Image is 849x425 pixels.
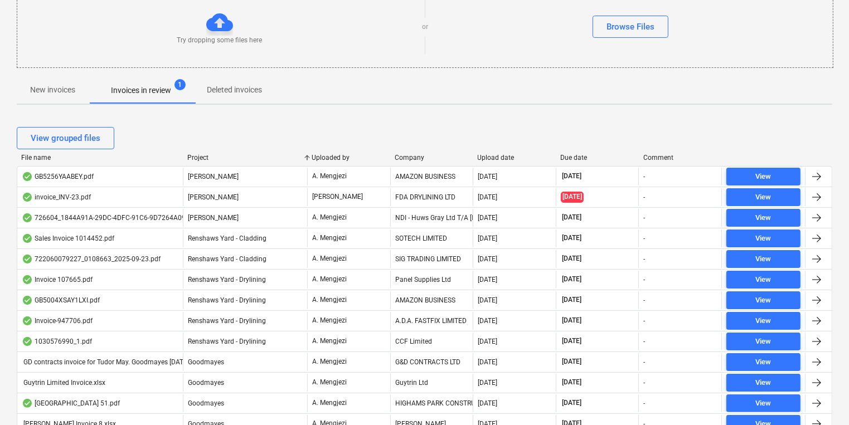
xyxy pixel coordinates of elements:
div: View [756,356,772,369]
p: A. Mengjezi [312,254,347,263]
div: OCR finished [22,213,33,222]
div: [DATE] [478,235,497,242]
div: View [756,377,772,389]
div: [DATE] [478,255,497,263]
span: 1 [174,79,186,90]
div: [DATE] [478,193,497,201]
button: Browse Files [593,16,668,38]
span: Trent Park [188,193,239,201]
div: Browse Files [607,19,654,34]
div: invoice_INV-23.pdf [22,193,91,202]
div: Project [187,154,303,162]
div: [DATE] [478,214,497,222]
p: A. Mengjezi [312,172,347,181]
span: [DATE] [561,233,583,243]
div: Sales Invoice 1014452.pdf [22,234,114,243]
span: Renshaws Yard - Drylining [188,317,266,325]
button: View grouped files [17,127,114,149]
div: Upload date [478,154,552,162]
div: OCR finished [22,337,33,346]
div: Comment [643,154,717,162]
span: Goodmayes [188,399,224,407]
button: View [726,333,801,350]
div: - [643,214,645,222]
span: [DATE] [561,378,583,387]
div: - [643,255,645,263]
div: - [643,399,645,407]
div: 1030576990_1.pdf [22,337,92,346]
span: Trent Park [188,214,239,222]
div: OCR finished [22,172,33,181]
div: OCR finished [22,255,33,263]
p: Try dropping some files here [177,36,263,45]
div: [DATE] [478,399,497,407]
span: Renshaws Yard - Drylining [188,296,266,304]
div: AMAZON BUSINESS [390,168,473,185]
span: [DATE] [561,275,583,284]
div: - [643,193,645,201]
p: or [422,22,428,32]
button: View [726,250,801,268]
div: View [756,315,772,328]
div: Due date [560,154,634,162]
span: Renshaws Yard - Drylining [188,276,266,284]
div: GD contracts invoice for Tudor May. Goodmayes [DATE].xlsx [22,358,202,366]
p: Deleted invoices [207,84,262,96]
div: Company [395,154,469,162]
div: [DATE] [478,276,497,284]
span: Renshaws Yard - Cladding [188,235,266,242]
div: - [643,358,645,366]
div: View [756,335,772,348]
div: [DATE] [478,173,497,180]
div: View [756,294,772,307]
div: Invoice-947706.pdf [22,316,93,325]
span: [DATE] [561,357,583,367]
div: NDI - Huws Gray Ltd T/A [PERSON_NAME] [390,209,473,227]
div: Guytrin Ltd [390,374,473,392]
span: [DATE] [561,316,583,325]
div: - [643,379,645,387]
div: [DATE] [478,338,497,345]
div: G&D CONTRACTS LTD [390,353,473,371]
button: View [726,168,801,185]
p: A. Mengjezi [312,213,347,222]
span: [DATE] [561,398,583,408]
p: A. Mengjezi [312,275,347,284]
span: [DATE] [561,192,584,202]
div: Uploaded by [312,154,386,162]
p: A. Mengjezi [312,295,347,305]
div: - [643,296,645,304]
div: OCR finished [22,399,33,408]
div: View grouped files [31,131,100,145]
div: - [643,317,645,325]
div: AMAZON BUSINESS [390,291,473,309]
div: A.D.A. FASTFIX LIMITED [390,312,473,330]
iframe: Chat Widget [793,372,849,425]
div: SOTECH LIMITED [390,229,473,247]
span: [DATE] [561,336,583,346]
p: [PERSON_NAME] [312,192,363,202]
div: View [756,170,772,183]
span: [DATE] [561,254,583,263]
div: OCR finished [22,234,33,243]
button: View [726,229,801,247]
button: View [726,271,801,289]
div: - [643,338,645,345]
div: - [643,173,645,180]
button: View [726,188,801,206]
div: View [756,253,772,266]
div: View [756,273,772,286]
span: Renshaws Yard - Drylining [188,338,266,345]
div: File name [21,154,178,162]
div: Panel Supplies Ltd [390,271,473,289]
span: [DATE] [561,213,583,222]
div: [DATE] [478,317,497,325]
button: View [726,374,801,392]
div: 722060079227_0108663_2025-09-23.pdf [22,255,161,263]
span: [DATE] [561,295,583,305]
span: Trent Park [188,173,239,180]
div: OCR finished [22,193,33,202]
div: [DATE] [478,358,497,366]
div: Guytrin Limited Invoice.xlsx [22,379,105,387]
